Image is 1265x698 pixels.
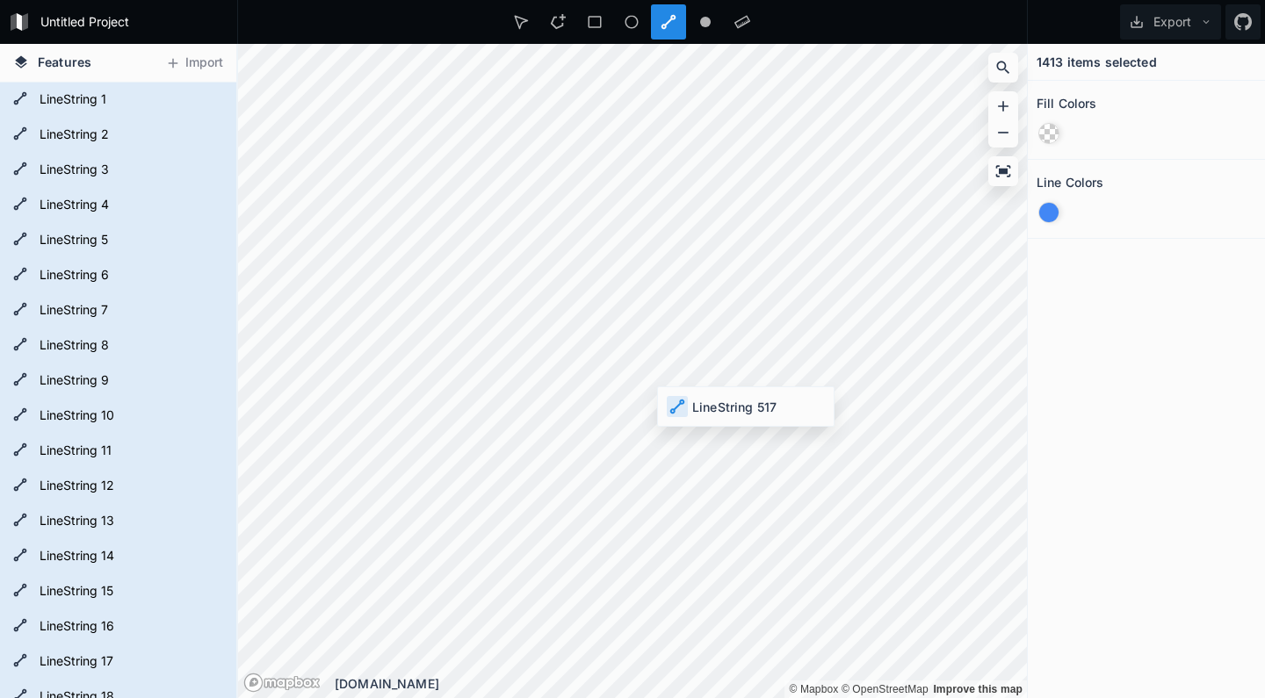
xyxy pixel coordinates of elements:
a: OpenStreetMap [842,683,929,695]
a: Mapbox logo [243,673,321,693]
div: [DOMAIN_NAME] [335,674,1027,693]
a: Map feedback [933,683,1023,695]
button: Export [1120,4,1221,40]
a: Mapbox [789,683,838,695]
span: Features [38,53,91,71]
h2: Line Colors [1037,169,1104,196]
button: Import [156,49,232,77]
h2: Fill Colors [1037,90,1097,117]
h4: 1413 items selected [1037,53,1157,71]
